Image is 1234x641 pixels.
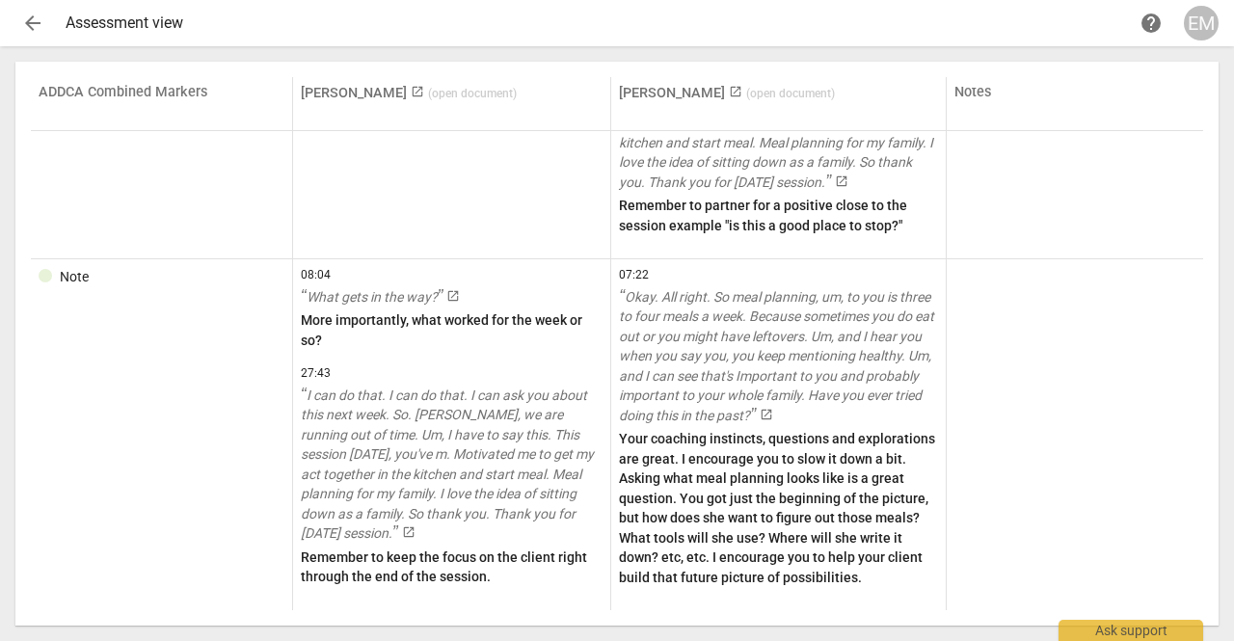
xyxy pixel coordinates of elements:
span: I can do that. I can do that. I can ask you about this next week. So. [PERSON_NAME], we are runni... [301,387,594,542]
span: launch [729,85,742,98]
p: More importantly, what worked for the week or so? [301,310,604,350]
a: What gets in the way? [301,287,604,307]
th: ADDCA Combined Markers [31,77,293,131]
th: Notes [947,77,1203,131]
span: launch [411,85,424,98]
a: Help [1134,6,1168,40]
p: Your coaching instincts, questions and explorations are great. I encourage you to slow it down a ... [619,429,938,587]
span: launch [402,525,416,539]
a: I can do that. I can do that. I can ask you about this next week. So. [PERSON_NAME], we are runni... [301,386,604,544]
span: I can do that. I can do that. I can ask you about this next week. So. [PERSON_NAME], we are runni... [619,56,933,190]
a: [PERSON_NAME] (open document) [619,85,835,101]
span: Okay. All right. So meal planning, um, to you is three to four meals a week. Because sometimes yo... [619,289,934,423]
span: launch [446,289,460,303]
button: EM [1184,6,1219,40]
a: [PERSON_NAME] (open document) [301,85,517,101]
span: help [1140,12,1163,35]
span: ( open document ) [428,87,517,100]
span: 08:04 [301,267,604,283]
div: Assessment view [66,14,1134,32]
span: 27:43 [301,365,604,382]
div: Ask support [1059,620,1203,641]
p: Remember to keep the focus on the client right through the end of the session. [301,548,604,587]
a: Okay. All right. So meal planning, um, to you is three to four meals a week. Because sometimes yo... [619,287,938,426]
span: arrow_back [21,12,44,35]
span: launch [835,174,848,188]
span: 07:22 [619,267,938,283]
span: ( open document ) [746,87,835,100]
div: Note [60,267,89,287]
span: launch [760,408,773,421]
span: What gets in the way? [301,289,443,305]
p: Remember to partner for a positive close to the session example "is this a good place to stop?" [619,196,938,235]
